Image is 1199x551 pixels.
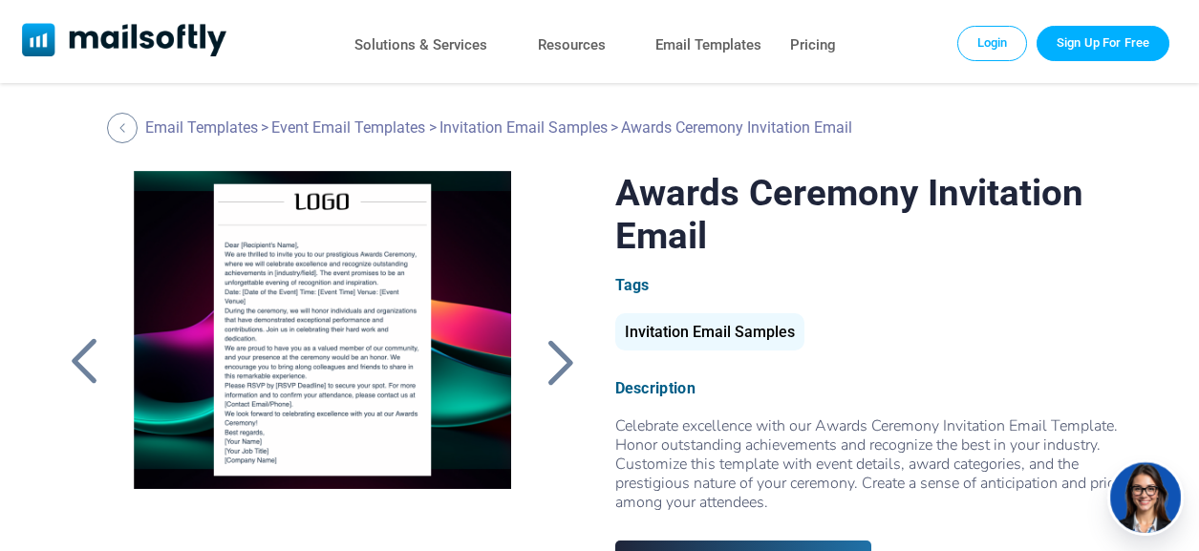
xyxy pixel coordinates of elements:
[22,23,227,60] a: Mailsoftly
[354,32,487,59] a: Solutions & Services
[107,113,142,143] a: Back
[957,26,1028,60] a: Login
[615,171,1140,257] h1: Awards Ceremony Invitation Email
[439,118,608,137] a: Invitation Email Samples
[615,276,1140,294] div: Tags
[60,337,108,387] a: Back
[615,330,804,339] a: Invitation Email Samples
[145,118,258,137] a: Email Templates
[271,118,425,137] a: Event Email Templates
[537,337,585,387] a: Back
[790,32,836,59] a: Pricing
[615,313,804,350] div: Invitation Email Samples
[615,379,1140,397] div: Description
[1037,26,1169,60] a: Trial
[655,32,761,59] a: Email Templates
[538,32,606,59] a: Resources
[615,416,1140,512] div: Celebrate excellence with our Awards Ceremony Invitation Email Template. Honor outstanding achiev...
